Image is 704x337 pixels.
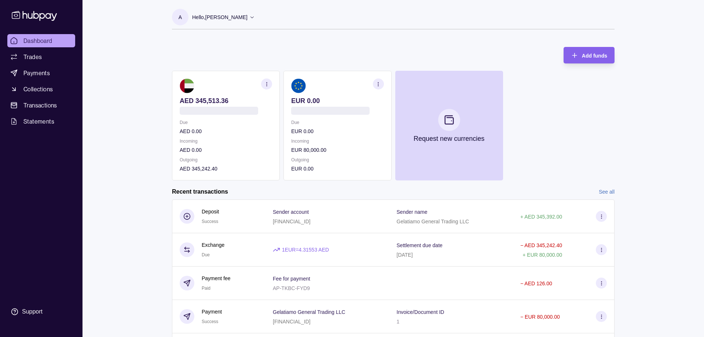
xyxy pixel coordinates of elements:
[23,85,53,94] span: Collections
[395,71,503,180] button: Request new currencies
[7,34,75,47] a: Dashboard
[397,309,444,315] p: Invoice/Document ID
[180,97,272,105] p: AED 345,513.36
[414,135,484,143] p: Request new currencies
[172,188,228,196] h2: Recent transactions
[180,118,272,127] p: Due
[7,304,75,319] a: Support
[7,99,75,112] a: Transactions
[291,146,384,154] p: EUR 80,000.00
[23,69,50,77] span: Payments
[582,53,607,59] span: Add funds
[273,285,310,291] p: AP-TKBC-FYD9
[520,214,562,220] p: + AED 345,392.00
[7,50,75,63] a: Trades
[180,78,194,93] img: ae
[7,83,75,96] a: Collections
[23,101,57,110] span: Transactions
[202,286,210,291] span: Paid
[7,115,75,128] a: Statements
[564,47,615,63] button: Add funds
[202,319,218,324] span: Success
[22,308,43,316] div: Support
[23,117,54,126] span: Statements
[202,219,218,224] span: Success
[397,319,400,325] p: 1
[180,137,272,145] p: Incoming
[599,188,615,196] a: See all
[291,78,306,93] img: eu
[291,118,384,127] p: Due
[282,246,329,254] p: 1 EUR = 4.31553 AED
[291,127,384,135] p: EUR 0.00
[273,319,311,325] p: [FINANCIAL_ID]
[397,209,428,215] p: Sender name
[180,146,272,154] p: AED 0.00
[273,276,310,282] p: Fee for payment
[202,274,231,282] p: Payment fee
[520,314,560,320] p: − EUR 80,000.00
[202,252,210,257] span: Due
[180,127,272,135] p: AED 0.00
[192,13,247,21] p: Hello, [PERSON_NAME]
[520,281,552,286] p: − AED 126.00
[273,219,311,224] p: [FINANCIAL_ID]
[202,308,222,316] p: Payment
[7,66,75,80] a: Payments
[520,242,562,248] p: − AED 345,242.40
[273,209,309,215] p: Sender account
[291,156,384,164] p: Outgoing
[291,97,384,105] p: EUR 0.00
[202,208,219,216] p: Deposit
[180,165,272,173] p: AED 345,242.40
[397,219,469,224] p: Gelatiamo General Trading LLC
[202,241,224,249] p: Exchange
[397,252,413,258] p: [DATE]
[23,52,42,61] span: Trades
[179,13,182,21] p: A
[291,165,384,173] p: EUR 0.00
[397,242,443,248] p: Settlement due date
[23,36,52,45] span: Dashboard
[273,309,345,315] p: Gelatiamo General Trading LLC
[522,252,562,258] p: + EUR 80,000.00
[291,137,384,145] p: Incoming
[180,156,272,164] p: Outgoing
